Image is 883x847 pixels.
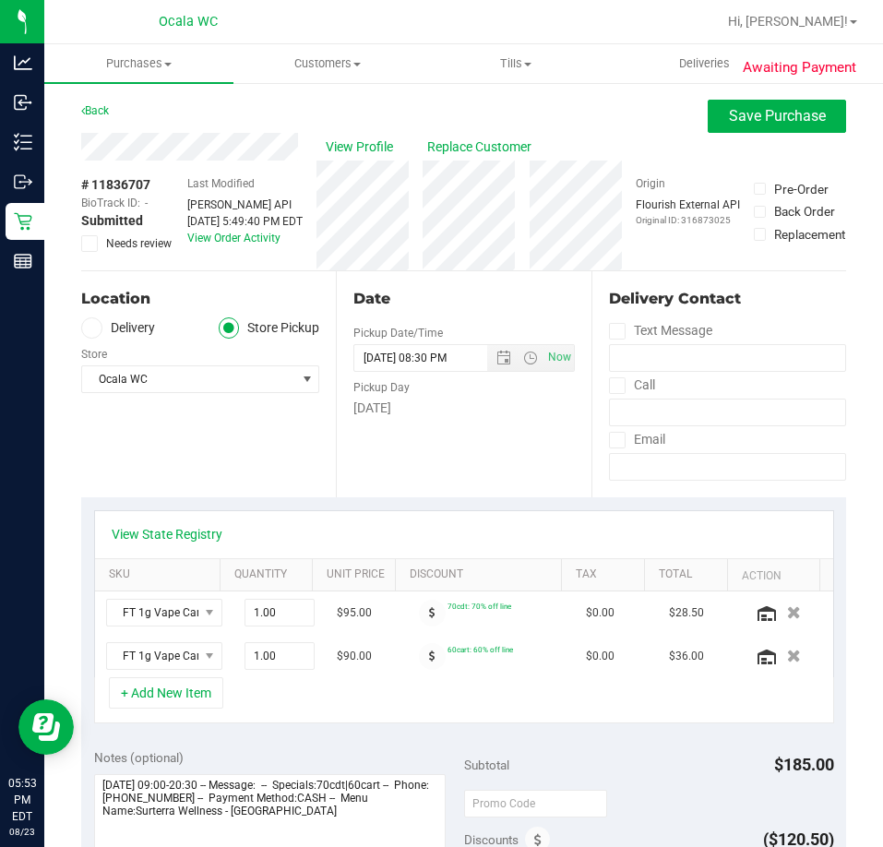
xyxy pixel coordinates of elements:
span: Submitted [81,211,143,231]
button: Save Purchase [708,100,846,133]
span: Replace Customer [427,137,538,157]
input: 1.00 [245,600,314,626]
button: + Add New Item [109,677,223,709]
span: - [145,195,148,211]
span: Deliveries [654,55,755,72]
span: 60cart: 60% off line [447,645,513,654]
label: Last Modified [187,175,255,192]
span: $28.50 [669,604,704,622]
input: Format: (999) 999-9999 [609,399,846,426]
a: Purchases [44,44,233,83]
a: Back [81,104,109,117]
span: Tills [423,55,610,72]
a: Quantity [234,567,304,582]
label: Pickup Date/Time [353,325,443,341]
span: Open the date view [487,351,519,365]
a: Unit Price [327,567,388,582]
div: [DATE] [353,399,574,418]
span: Subtotal [464,758,509,772]
label: Delivery [81,317,155,339]
span: NO DATA FOUND [106,642,222,670]
span: FT 1g Vape Cart CDT Distillate PB & Smelly (Hybrid) [107,600,198,626]
span: $0.00 [586,648,615,665]
a: SKU [109,567,212,582]
span: Needs review [106,235,172,252]
input: 1.00 [245,643,314,669]
span: select [295,366,318,392]
div: Delivery Contact [609,288,846,310]
span: Open the time view [514,351,545,365]
span: Purchases [44,55,233,72]
a: Discount [410,567,554,582]
span: $185.00 [774,755,834,774]
label: Call [609,372,655,399]
span: Ocala WC [159,14,218,30]
span: Notes (optional) [94,750,184,765]
span: 70cdt: 70% off line [447,602,511,611]
inline-svg: Outbound [14,173,32,191]
input: Format: (999) 999-9999 [609,344,846,372]
div: [PERSON_NAME] API [187,197,303,213]
div: [DATE] 5:49:40 PM EDT [187,213,303,230]
iframe: Resource center [18,699,74,755]
span: NO DATA FOUND [106,599,222,626]
div: Pre-Order [774,180,829,198]
label: Origin [636,175,665,192]
inline-svg: Reports [14,252,32,270]
label: Pickup Day [353,379,410,396]
div: Date [353,288,574,310]
a: Customers [233,44,423,83]
span: Save Purchase [729,107,826,125]
span: Hi, [PERSON_NAME]! [728,14,848,29]
span: Ocala WC [82,366,295,392]
span: $0.00 [586,604,615,622]
span: $36.00 [669,648,704,665]
p: 05:53 PM EDT [8,775,36,825]
div: Location [81,288,319,310]
p: 08/23 [8,825,36,839]
a: View State Registry [112,525,222,543]
label: Store [81,346,107,363]
inline-svg: Inventory [14,133,32,151]
input: Promo Code [464,790,607,817]
label: Email [609,426,665,453]
th: Action [727,559,819,592]
inline-svg: Analytics [14,54,32,72]
label: Store Pickup [219,317,320,339]
span: Set Current date [543,344,575,371]
a: Tax [576,567,637,582]
div: Replacement [774,225,845,244]
span: $90.00 [337,648,372,665]
span: # 11836707 [81,175,150,195]
span: View Profile [326,137,400,157]
label: Text Message [609,317,712,344]
span: Customers [234,55,422,72]
a: View Order Activity [187,232,280,245]
inline-svg: Inbound [14,93,32,112]
span: $95.00 [337,604,372,622]
inline-svg: Retail [14,212,32,231]
span: Awaiting Payment [743,57,856,78]
div: Back Order [774,202,835,221]
span: FT 1g Vape Cart Distillate Strawberry Jelly (Hybrid) [107,643,198,669]
a: Total [659,567,720,582]
a: Tills [422,44,611,83]
div: Flourish External API [636,197,740,227]
a: Deliveries [611,44,800,83]
p: Original ID: 316873025 [636,213,740,227]
span: BioTrack ID: [81,195,140,211]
